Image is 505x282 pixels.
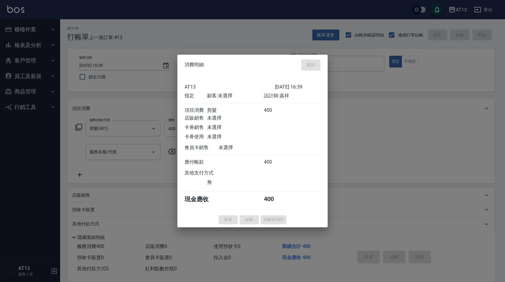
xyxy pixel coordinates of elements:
[185,84,275,90] div: AT13
[207,93,264,99] div: 顧客: 未選擇
[185,107,207,114] div: 項目消費
[207,107,264,114] div: 剪髮
[185,170,230,176] div: 其他支付方式
[264,93,320,99] div: 設計師: 嘉祥
[264,107,286,114] div: 400
[207,115,264,121] div: 未選擇
[264,195,286,203] div: 400
[207,124,264,131] div: 未選擇
[207,179,264,186] div: 無
[264,159,286,165] div: 400
[185,159,207,165] div: 應付帳款
[185,93,207,99] div: 指定
[185,115,207,121] div: 店販銷售
[185,134,207,140] div: 卡券使用
[185,195,219,203] div: 現金應收
[219,145,275,151] div: 未選擇
[185,62,204,68] span: 消費明細
[185,145,219,151] div: 會員卡銷售
[275,84,320,90] div: [DATE] 16:39
[185,124,207,131] div: 卡券銷售
[207,134,264,140] div: 未選擇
